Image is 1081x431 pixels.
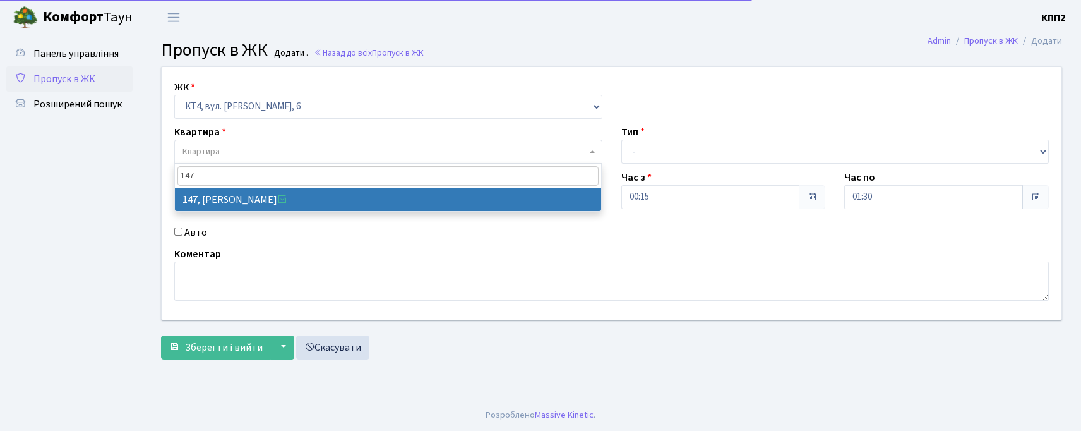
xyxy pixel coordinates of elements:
[1018,34,1062,48] li: Додати
[13,5,38,30] img: logo.png
[1041,10,1066,25] a: КПП2
[1041,11,1066,25] b: КПП2
[296,336,369,360] a: Скасувати
[272,48,308,59] small: Додати .
[43,7,133,28] span: Таун
[33,47,119,61] span: Панель управління
[185,341,263,355] span: Зберегти і вийти
[535,408,594,422] a: Massive Kinetic
[184,225,207,240] label: Авто
[372,47,424,59] span: Пропуск в ЖК
[6,92,133,117] a: Розширений пошук
[174,80,195,95] label: ЖК
[928,34,951,47] a: Admin
[174,124,226,140] label: Квартира
[6,41,133,66] a: Панель управління
[158,7,189,28] button: Переключити навігацію
[33,97,122,111] span: Розширений пошук
[182,145,220,158] span: Квартира
[964,34,1018,47] a: Пропуск в ЖК
[909,28,1081,54] nav: breadcrumb
[486,408,595,422] div: Розроблено .
[6,66,133,92] a: Пропуск в ЖК
[33,72,95,86] span: Пропуск в ЖК
[43,7,104,27] b: Комфорт
[621,170,652,185] label: Час з
[161,336,271,360] button: Зберегти і вийти
[314,47,424,59] a: Назад до всіхПропуск в ЖК
[161,37,268,63] span: Пропуск в ЖК
[844,170,875,185] label: Час по
[174,246,221,262] label: Коментар
[175,188,601,211] li: 147, [PERSON_NAME]
[621,124,645,140] label: Тип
